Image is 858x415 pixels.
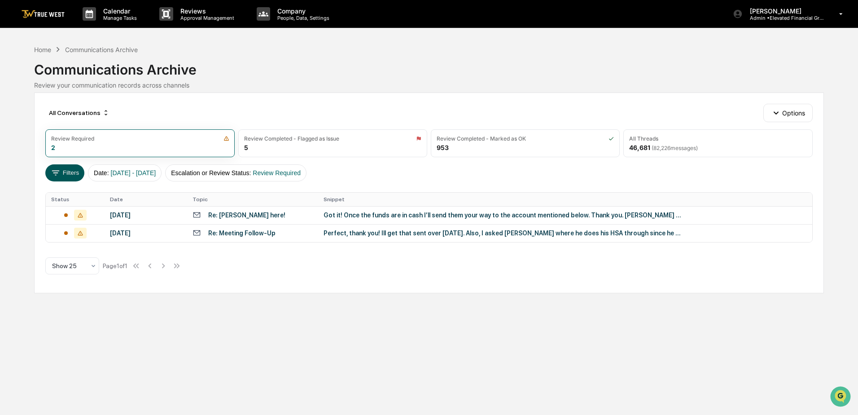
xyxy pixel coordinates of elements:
span: Attestations [74,113,111,122]
a: 🖐️Preclearance [5,110,61,126]
div: All Threads [629,135,658,142]
div: Home [34,46,51,53]
div: 46,681 [629,144,698,151]
p: Calendar [96,7,141,15]
span: Data Lookup [18,130,57,139]
span: Review Required [253,169,301,177]
div: 5 [244,144,248,151]
button: Escalation or Review Status:Review Required [165,164,306,181]
a: 🔎Data Lookup [5,127,60,143]
div: Got it! Once the funds are in cash I’ll send them your way to the account mentioned below. Thank ... [324,212,683,219]
button: Filters [45,164,84,181]
div: 🖐️ [9,114,16,121]
div: Review Completed - Flagged as Issue [244,135,339,142]
span: Preclearance [18,113,58,122]
div: Review Required [51,135,94,142]
div: Perfect, thank you! Ill get that sent over [DATE]. Also, I asked [PERSON_NAME] where he does his ... [324,230,683,237]
div: Re: [PERSON_NAME] here! [208,212,285,219]
img: icon [608,136,614,141]
p: How can we help? [9,19,163,33]
th: Topic [187,193,318,206]
img: icon [223,136,229,141]
th: Date [105,193,187,206]
div: 🔎 [9,131,16,138]
iframe: Open customer support [829,385,854,410]
div: We're available if you need us! [31,78,114,85]
p: Admin • Elevated Financial Group [743,15,826,21]
p: Company [270,7,334,15]
p: People, Data, Settings [270,15,334,21]
span: ( 82,226 messages) [652,145,698,151]
div: Start new chat [31,69,147,78]
img: logo [22,10,65,18]
span: [DATE] - [DATE] [111,169,156,177]
button: Options [763,104,812,122]
p: [PERSON_NAME] [743,7,826,15]
div: 🗄️ [65,114,72,121]
div: 953 [437,144,449,151]
p: Reviews [173,7,239,15]
div: Communications Archive [34,54,823,78]
span: Pylon [89,152,109,159]
img: 1746055101610-c473b297-6a78-478c-a979-82029cc54cd1 [9,69,25,85]
a: 🗄️Attestations [61,110,115,126]
div: Page 1 of 1 [103,262,127,269]
div: 2 [51,144,55,151]
div: Review your communication records across channels [34,81,823,89]
div: Communications Archive [65,46,138,53]
img: icon [416,136,421,141]
div: Re: Meeting Follow-Up [208,230,276,237]
button: Start new chat [153,71,163,82]
p: Approval Management [173,15,239,21]
div: [DATE] [110,230,182,237]
button: Date:[DATE] - [DATE] [88,164,162,181]
div: All Conversations [45,106,113,120]
p: Manage Tasks [96,15,141,21]
th: Status [46,193,104,206]
th: Snippet [318,193,812,206]
div: [DATE] [110,212,182,219]
div: Review Completed - Marked as OK [437,135,526,142]
a: Powered byPylon [63,152,109,159]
